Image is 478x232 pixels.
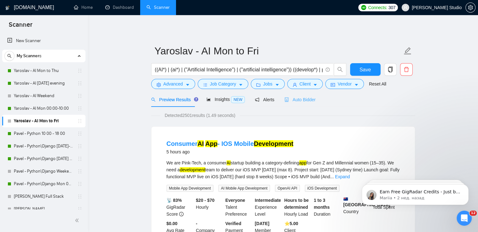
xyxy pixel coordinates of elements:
[77,119,82,124] span: holder
[160,112,240,119] span: Detected 2501 results (1.49 seconds)
[14,203,74,215] a: [PERSON_NAME]
[206,97,211,102] span: area-chart
[283,197,313,218] div: Hourly Load
[299,80,311,87] span: Client
[155,43,402,59] input: Scanner name...
[74,5,93,10] a: homeHome
[325,79,364,89] button: idcardVendorcaret-down
[14,140,74,152] a: Pavel - Python\Django [DATE]-[DATE] 18:00 - 10:00
[196,221,197,226] b: -
[77,207,82,212] span: holder
[77,156,82,161] span: holder
[275,185,300,192] span: OpenAI API
[205,140,217,147] mark: App
[105,5,134,10] a: dashboardDashboard
[314,198,330,210] b: 1 to 3 months
[198,79,248,89] button: barsJob Categorycaret-down
[231,96,245,103] span: NEW
[239,82,243,87] span: caret-down
[287,79,323,89] button: userClientcaret-down
[165,197,195,218] div: GigRadar Score
[465,5,475,10] a: setting
[77,144,82,149] span: holder
[210,80,236,87] span: Job Category
[312,197,342,218] div: Duration
[167,148,294,156] div: 5 hours ago
[77,106,82,111] span: holder
[284,97,316,102] span: Auto Bidder
[14,165,74,178] a: Pavel - Python\Django Weekends
[284,198,309,210] b: Hours to be determined
[343,197,390,207] b: [GEOGRAPHIC_DATA]
[197,140,204,147] mark: AI
[334,67,346,72] span: search
[185,82,190,87] span: caret-down
[167,198,182,203] b: 📡 83%
[369,80,386,87] a: Reset All
[7,35,80,47] a: New Scanner
[2,35,85,47] li: New Scanner
[331,82,335,87] span: idcard
[400,67,412,72] span: delete
[403,5,408,10] span: user
[354,82,359,87] span: caret-down
[284,221,298,226] b: ⭐️ 5.00
[338,80,351,87] span: Vendor
[167,185,213,192] span: Mobile App Development
[227,160,231,165] mark: AI
[334,63,346,76] button: search
[263,80,272,87] span: Jobs
[167,140,294,147] a: ConsumerAI App- IOS MobileDevelopment
[255,97,259,102] span: notification
[255,221,269,226] b: [DATE]
[343,197,348,201] img: 🇦🇺
[75,217,81,224] span: double-left
[14,152,74,165] a: Pavel - Python\Django [DATE] evening to 00 00
[299,160,306,165] mark: app
[179,212,184,216] span: info-circle
[466,5,475,10] span: setting
[77,81,82,86] span: holder
[352,171,478,215] iframe: Intercom notifications сообщение
[14,115,74,127] a: Yaroslav - AI Mon to Fri
[14,64,74,77] a: Yaroslav - AI Mon to Thu
[400,63,413,76] button: delete
[151,79,195,89] button: settingAdvancedcaret-down
[284,97,289,102] span: robot
[275,82,279,87] span: caret-down
[224,197,254,218] div: Talent Preference
[335,174,350,179] a: Expand
[465,3,475,13] button: setting
[251,79,285,89] button: folderJobscaret-down
[77,131,82,136] span: holder
[14,90,74,102] a: Yaroslav - AI Weekend
[255,97,274,102] span: Alerts
[167,221,178,226] b: $0.00
[350,63,381,76] button: Save
[77,93,82,98] span: holder
[4,20,37,33] span: Scanner
[180,167,205,172] mark: development
[14,190,74,203] a: [PERSON_NAME] Full Stack
[368,4,387,11] span: Connects:
[330,174,334,179] span: ...
[14,77,74,90] a: Yaroslav - AI [DATE] evening
[151,97,156,102] span: search
[342,197,371,218] div: Country
[193,97,199,102] div: Tooltip anchor
[255,198,281,203] b: Intermediate
[163,80,183,87] span: Advanced
[225,198,245,203] b: Everyone
[470,211,477,216] span: 12
[5,3,10,13] img: logo
[77,194,82,199] span: holder
[167,159,400,180] div: We are Pink-Tech, a consumer startup building a category-defining for Gen Z and Millennial women ...
[146,5,170,10] a: searchScanner
[293,82,297,87] span: user
[17,50,41,62] span: My Scanners
[4,51,14,61] button: search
